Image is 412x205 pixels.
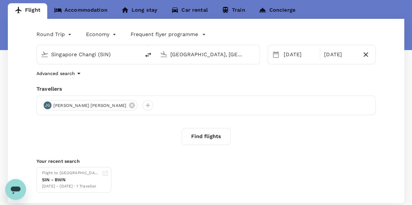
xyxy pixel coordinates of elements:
button: delete [140,47,156,63]
div: JG[PERSON_NAME] [PERSON_NAME] [42,100,137,110]
p: Advanced search [36,70,75,77]
div: JG [44,101,51,109]
a: Flight [8,3,47,19]
div: Flight to [GEOGRAPHIC_DATA] [42,170,99,176]
button: Open [136,54,137,55]
iframe: Button to launch messaging window [5,179,26,200]
div: [DATE] - [DATE] · 1 Traveller [42,183,99,190]
a: Accommodation [47,3,114,19]
a: Car rental [164,3,215,19]
button: Advanced search [36,70,83,77]
div: SIN - BWN [42,176,99,183]
p: Your recent search [36,158,376,164]
div: [DATE] [321,48,359,61]
span: [PERSON_NAME] [PERSON_NAME] [50,102,130,109]
a: Concierge [252,3,302,19]
p: Frequent flyer programme [131,31,198,38]
button: Frequent flyer programme [131,31,206,38]
input: Depart from [51,49,127,59]
button: Open [255,54,256,55]
div: Economy [86,29,118,40]
div: [DATE] [281,48,319,61]
div: Travellers [36,85,376,93]
a: Long stay [114,3,164,19]
input: Going to [170,49,246,59]
a: Train [215,3,252,19]
div: Round Trip [36,29,73,40]
button: Find flights [182,128,231,145]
